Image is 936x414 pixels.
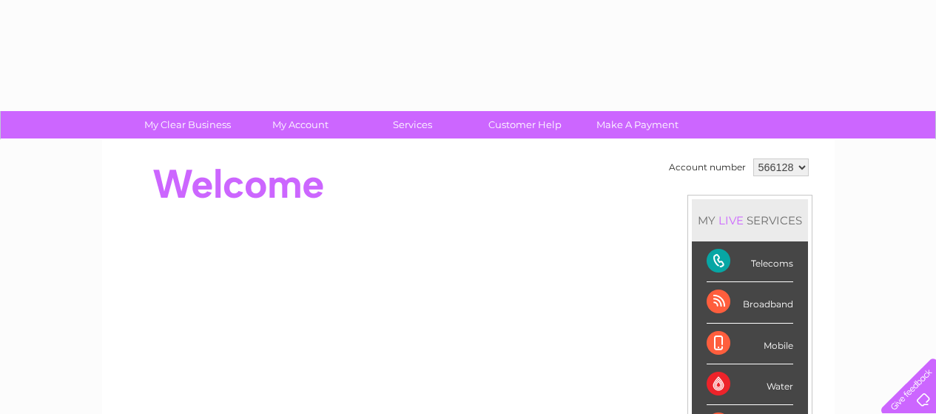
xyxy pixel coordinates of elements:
div: Mobile [707,324,793,364]
div: Water [707,364,793,405]
a: My Clear Business [127,111,249,138]
a: Make A Payment [576,111,698,138]
div: LIVE [716,213,747,227]
td: Account number [665,155,750,180]
div: Telecoms [707,241,793,282]
a: Customer Help [464,111,586,138]
div: MY SERVICES [692,199,808,241]
div: Broadband [707,282,793,323]
a: My Account [239,111,361,138]
a: Services [351,111,474,138]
